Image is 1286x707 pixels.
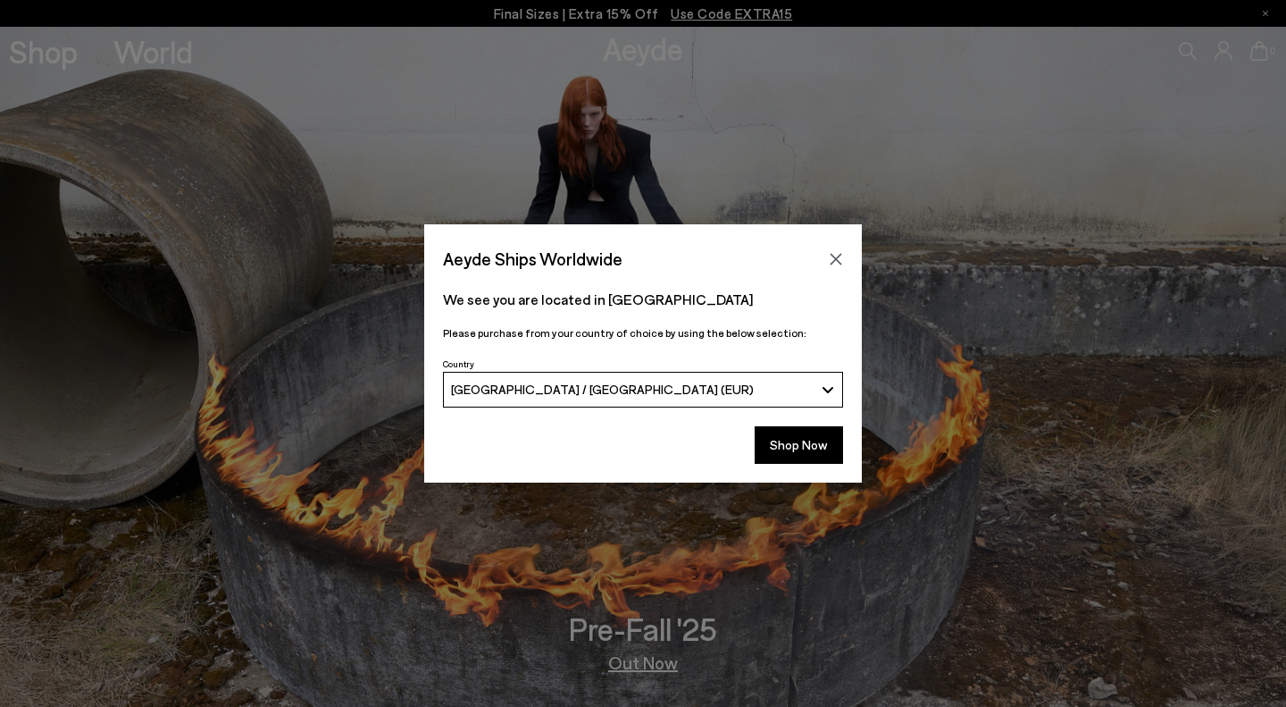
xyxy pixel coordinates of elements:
[443,289,843,310] p: We see you are located in [GEOGRAPHIC_DATA]
[443,324,843,341] p: Please purchase from your country of choice by using the below selection:
[755,426,843,464] button: Shop Now
[443,358,474,369] span: Country
[451,382,754,397] span: [GEOGRAPHIC_DATA] / [GEOGRAPHIC_DATA] (EUR)
[443,243,622,274] span: Aeyde Ships Worldwide
[823,246,849,273] button: Close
